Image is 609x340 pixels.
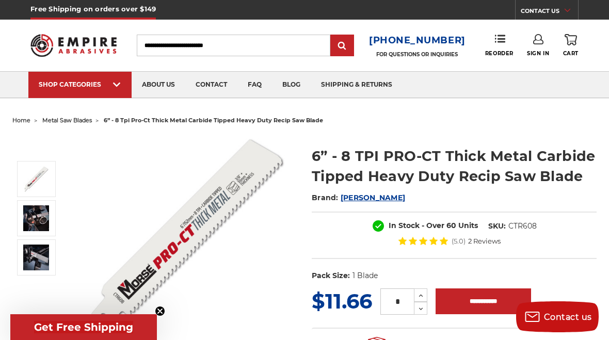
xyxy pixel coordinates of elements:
[527,50,549,57] span: Sign In
[23,166,49,192] img: MK Morse Pro Line-CT 6 inch 8 TPI thick metal reciprocating saw blade, carbide-tipped for heavy-d...
[185,72,237,98] a: contact
[12,117,30,124] a: home
[132,72,185,98] a: about us
[312,146,597,186] h1: 6” - 8 TPI PRO-CT Thick Metal Carbide Tipped Heavy Duty Recip Saw Blade
[39,80,121,88] div: SHOP CATEGORIES
[155,306,165,316] button: Close teaser
[34,321,133,333] span: Get Free Shipping
[42,117,92,124] a: metal saw blades
[332,36,352,56] input: Submit
[311,72,403,98] a: shipping & returns
[272,72,311,98] a: blog
[485,34,514,56] a: Reorder
[369,51,466,58] p: FOR QUESTIONS OR INQUIRIES
[389,221,420,230] span: In Stock
[544,312,592,322] span: Contact us
[563,50,579,57] span: Cart
[312,270,350,281] dt: Pack Size:
[422,221,444,230] span: - Over
[446,221,456,230] span: 60
[341,193,405,202] a: [PERSON_NAME]
[237,72,272,98] a: faq
[516,301,599,332] button: Contact us
[521,5,578,20] a: CONTACT US
[369,33,466,48] a: [PHONE_NUMBER]
[563,34,579,57] a: Cart
[352,270,378,281] dd: 1 Blade
[312,193,339,202] span: Brand:
[23,245,49,270] img: 6” - 8 TPI PRO-CT Thick Metal Carbide Tipped Heavy Duty Recip Saw Blade
[10,314,157,340] div: Get Free ShippingClose teaser
[30,28,117,62] img: Empire Abrasives
[458,221,478,230] span: Units
[485,50,514,57] span: Reorder
[508,221,537,232] dd: CTR608
[452,238,466,245] span: (5.0)
[23,205,49,231] img: 6” - 8 TPI PRO-CT Thick Metal Carbide Tipped Heavy Duty Recip Saw Blade
[312,288,372,314] span: $11.66
[488,221,506,232] dt: SKU:
[104,117,323,124] span: 6” - 8 tpi pro-ct thick metal carbide tipped heavy duty recip saw blade
[468,238,501,245] span: 2 Reviews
